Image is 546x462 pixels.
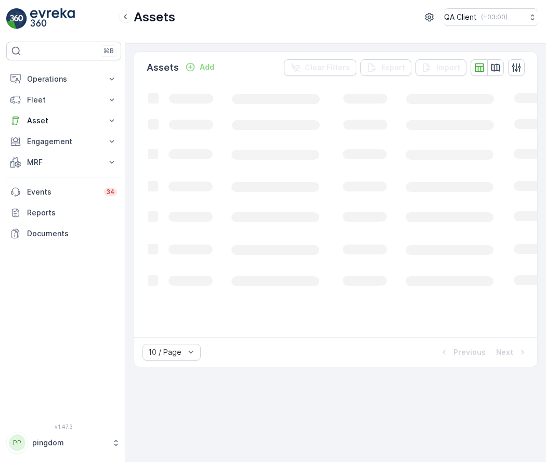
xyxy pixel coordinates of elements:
[381,62,405,73] p: Export
[6,182,121,202] a: Events34
[6,202,121,223] a: Reports
[32,438,107,448] p: pingdom
[436,62,460,73] p: Import
[6,8,27,29] img: logo
[6,152,121,173] button: MRF
[103,47,114,55] p: ⌘B
[27,228,117,239] p: Documents
[360,59,411,76] button: Export
[438,346,487,358] button: Previous
[30,8,75,29] img: logo_light-DOdMpM7g.png
[6,423,121,430] span: v 1.47.3
[6,69,121,89] button: Operations
[200,62,214,72] p: Add
[6,223,121,244] a: Documents
[106,188,115,196] p: 34
[444,12,477,22] p: QA Client
[6,89,121,110] button: Fleet
[27,115,100,126] p: Asset
[27,187,98,197] p: Events
[453,347,486,357] p: Previous
[6,110,121,131] button: Asset
[6,131,121,152] button: Engagement
[134,9,175,25] p: Assets
[9,434,25,451] div: PP
[147,60,179,75] p: Assets
[181,61,218,73] button: Add
[27,157,100,168] p: MRF
[6,432,121,454] button: PPpingdom
[415,59,466,76] button: Import
[495,346,529,358] button: Next
[305,62,350,73] p: Clear Filters
[284,59,356,76] button: Clear Filters
[444,8,538,26] button: QA Client(+03:00)
[27,208,117,218] p: Reports
[27,136,100,147] p: Engagement
[481,13,508,21] p: ( +03:00 )
[27,74,100,84] p: Operations
[27,95,100,105] p: Fleet
[496,347,513,357] p: Next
